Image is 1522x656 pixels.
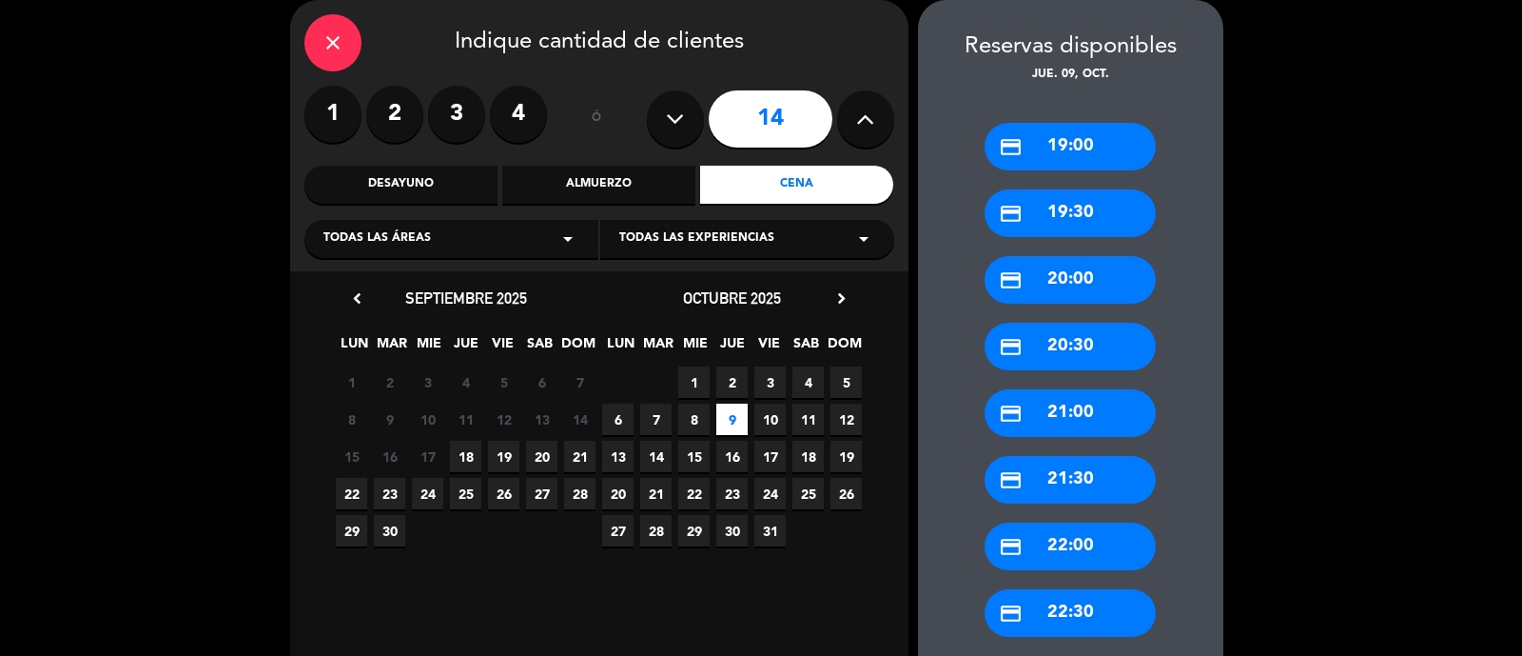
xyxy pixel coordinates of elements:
[450,478,481,509] span: 25
[830,404,862,435] span: 12
[679,332,711,364] span: MIE
[828,332,859,364] span: DOM
[450,404,481,435] span: 11
[487,332,518,364] span: VIE
[640,515,672,547] span: 28
[526,404,557,435] span: 13
[413,332,444,364] span: MIE
[526,441,557,472] span: 20
[322,31,344,54] i: close
[556,228,579,250] i: arrow_drop_down
[412,367,443,398] span: 3
[999,335,1023,359] i: credit_card
[602,478,634,509] span: 20
[374,441,405,472] span: 16
[526,478,557,509] span: 27
[450,441,481,472] span: 18
[999,135,1023,159] i: credit_card
[999,202,1023,226] i: credit_card
[640,404,672,435] span: 7
[716,332,748,364] span: JUE
[678,515,710,547] span: 29
[450,367,481,398] span: 4
[754,367,786,398] span: 3
[985,123,1156,170] div: 19:00
[502,166,695,204] div: Almuerzo
[488,441,519,472] span: 19
[564,441,595,472] span: 21
[526,367,557,398] span: 6
[830,367,862,398] span: 5
[347,288,367,308] i: chevron_left
[985,523,1156,570] div: 22:00
[336,478,367,509] span: 22
[753,332,785,364] span: VIE
[683,288,781,308] span: octubre 2025
[790,332,822,364] span: SAB
[985,256,1156,304] div: 20:00
[678,441,710,472] span: 15
[999,602,1023,626] i: credit_card
[524,332,556,364] span: SAB
[566,86,628,152] div: ó
[374,367,405,398] span: 2
[405,288,527,308] span: septiembre 2025
[754,404,786,435] span: 10
[716,478,748,509] span: 23
[999,268,1023,292] i: credit_card
[642,332,673,364] span: MAR
[339,332,370,364] span: LUN
[374,404,405,435] span: 9
[374,515,405,547] span: 30
[323,229,431,248] span: Todas las áreas
[564,478,595,509] span: 28
[716,441,748,472] span: 16
[985,389,1156,437] div: 21:00
[304,166,498,204] div: Desayuno
[830,478,862,509] span: 26
[985,189,1156,237] div: 19:30
[561,332,593,364] span: DOM
[999,535,1023,559] i: credit_card
[640,478,672,509] span: 21
[716,515,748,547] span: 30
[831,288,851,308] i: chevron_right
[490,86,547,143] label: 4
[336,441,367,472] span: 15
[304,86,361,143] label: 1
[918,66,1223,85] div: jue. 09, oct.
[412,478,443,509] span: 24
[716,367,748,398] span: 2
[985,456,1156,504] div: 21:30
[716,404,748,435] span: 9
[336,367,367,398] span: 1
[792,478,824,509] span: 25
[602,441,634,472] span: 13
[792,441,824,472] span: 18
[602,515,634,547] span: 27
[564,367,595,398] span: 7
[640,441,672,472] span: 14
[564,404,595,435] span: 14
[366,86,423,143] label: 2
[488,404,519,435] span: 12
[412,441,443,472] span: 17
[488,367,519,398] span: 5
[999,402,1023,426] i: credit_card
[374,478,405,509] span: 23
[336,404,367,435] span: 8
[450,332,481,364] span: JUE
[918,29,1223,66] div: Reservas disponibles
[678,478,710,509] span: 22
[792,367,824,398] span: 4
[605,332,636,364] span: LUN
[852,228,875,250] i: arrow_drop_down
[678,367,710,398] span: 1
[602,404,634,435] span: 6
[754,478,786,509] span: 24
[999,468,1023,492] i: credit_card
[488,478,519,509] span: 26
[792,404,824,435] span: 11
[678,404,710,435] span: 8
[985,589,1156,637] div: 22:30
